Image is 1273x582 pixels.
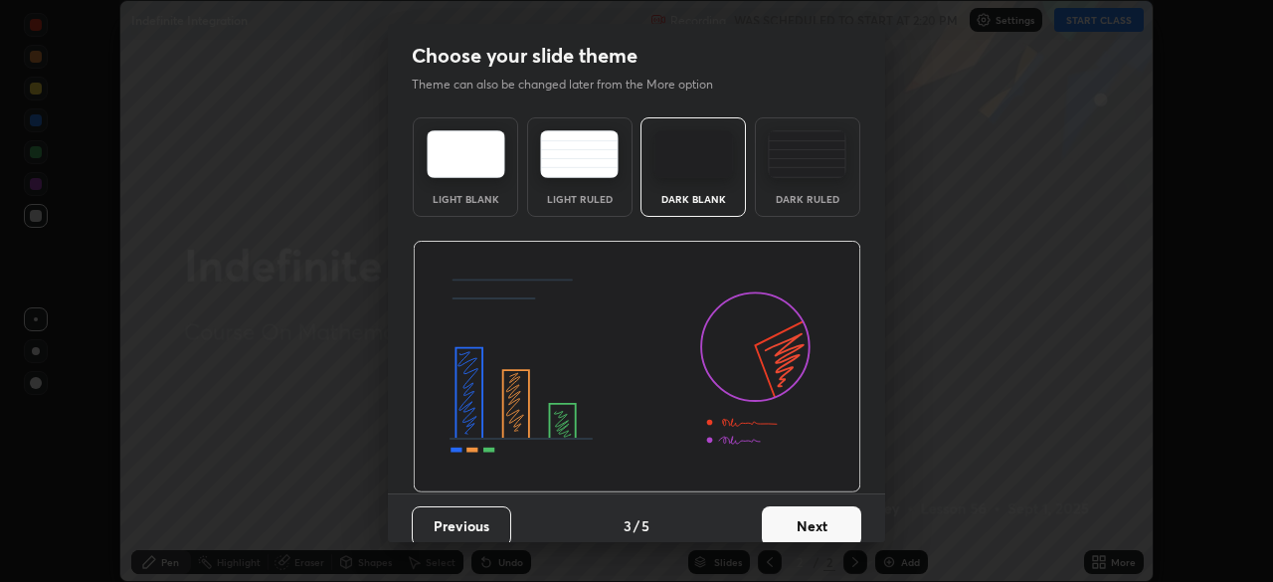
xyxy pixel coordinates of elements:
h2: Choose your slide theme [412,43,637,69]
img: lightRuledTheme.5fabf969.svg [540,130,619,178]
p: Theme can also be changed later from the More option [412,76,734,94]
img: lightTheme.e5ed3b09.svg [427,130,505,178]
button: Previous [412,506,511,546]
h4: / [634,515,639,536]
h4: 3 [624,515,632,536]
div: Light Blank [426,194,505,204]
button: Next [762,506,861,546]
div: Dark Blank [653,194,733,204]
img: darkThemeBanner.d06ce4a2.svg [413,241,861,493]
div: Light Ruled [540,194,620,204]
div: Dark Ruled [768,194,847,204]
img: darkTheme.f0cc69e5.svg [654,130,733,178]
img: darkRuledTheme.de295e13.svg [768,130,846,178]
h4: 5 [641,515,649,536]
